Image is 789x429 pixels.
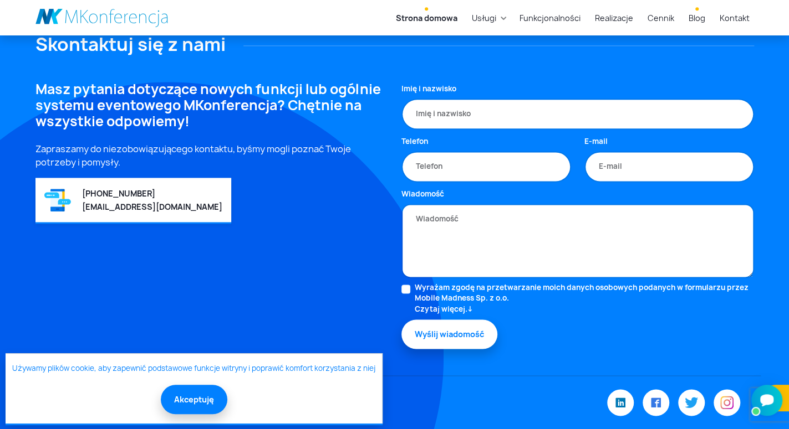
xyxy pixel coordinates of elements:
[35,34,754,55] h2: Skontaktuj się z nami
[651,397,661,407] img: Facebook
[44,188,71,213] img: Graficzny element strony
[161,385,227,414] button: Akceptuję
[35,81,388,129] h4: Masz pytania dotyczące nowych funkcji lub ogólnie systemu eventowego MKonferencja? Chętnie na wsz...
[401,99,754,130] input: Imię i nazwisko
[12,363,375,374] a: Używamy plików cookie, aby zapewnić podstawowe funkcje witryny i poprawić komfort korzystania z niej
[401,151,571,182] input: Telefon
[415,304,754,315] a: Czytaj więcej.
[720,396,734,409] img: Instagram
[643,8,679,28] a: Cennik
[751,385,782,416] iframe: Smartsupp widget button
[467,8,501,28] a: Usługi
[401,319,497,349] button: Wyślij wiadomość
[82,201,222,212] a: [EMAIL_ADDRESS][DOMAIN_NAME]
[591,8,638,28] a: Realizacje
[401,189,444,200] label: Wiadomość
[685,397,698,408] img: Twitter
[584,151,754,182] input: E-mail
[615,397,625,407] img: LinkedIn
[515,8,585,28] a: Funkcjonalności
[715,8,754,28] a: Kontakt
[584,136,608,147] label: E-mail
[684,8,710,28] a: Blog
[391,8,462,28] a: Strona domowa
[82,188,155,199] a: [PHONE_NUMBER]
[35,142,388,169] p: Zapraszamy do niezobowiązującego kontaktu, byśmy mogli poznać Twoje potrzeby i pomysły.
[401,136,428,147] label: Telefon
[415,282,754,315] label: Wyrażam zgodę na przetwarzanie moich danych osobowych podanych w formularzu przez Mobile Madness ...
[401,84,456,95] label: Imię i nazwisko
